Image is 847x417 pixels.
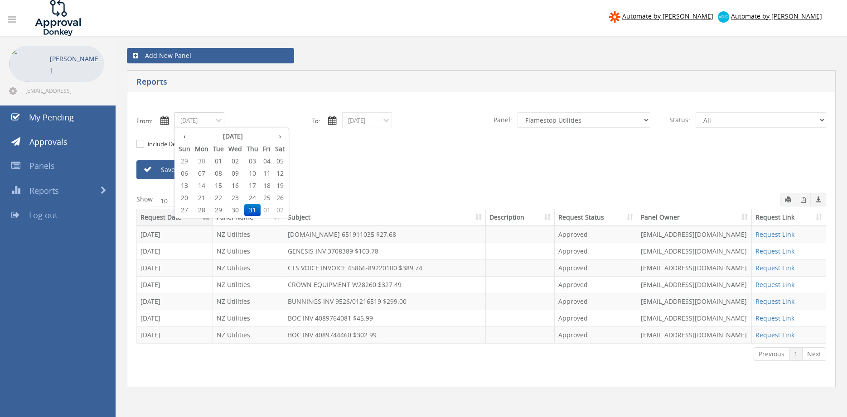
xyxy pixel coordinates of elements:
label: include Description [145,140,199,149]
span: 07 [193,168,211,179]
span: 06 [176,168,193,179]
td: NZ Utilities [213,293,284,310]
th: Panel Owner: activate to sort column ascending [637,209,752,226]
td: GENESIS INV 3708389 $103.78 [284,243,486,259]
a: Request Link [755,247,794,255]
td: BUNNINGS INV 9526/01216519 $299.00 [284,293,486,310]
td: NZ Utilities [213,243,284,259]
th: Request Date: activate to sort column descending [137,209,213,226]
th: Sat [273,143,287,155]
th: Subject: activate to sort column ascending [284,209,486,226]
span: Reports [29,185,59,196]
span: 27 [176,204,193,216]
td: BOC INV 4089764081 $45.99 [284,310,486,326]
span: 21 [193,192,211,204]
span: 02 [273,204,287,216]
a: Previous [754,347,789,361]
td: [EMAIL_ADDRESS][DOMAIN_NAME] [637,276,752,293]
th: Thu [244,143,261,155]
td: NZ Utilities [213,226,284,243]
td: CROWN EQUIPMENT W28260 $327.49 [284,276,486,293]
a: Save [136,160,241,179]
a: Add New Panel [127,48,294,63]
th: Request Link: activate to sort column ascending [752,209,826,226]
span: 30 [193,155,211,167]
td: [EMAIL_ADDRESS][DOMAIN_NAME] [637,259,752,276]
th: Sun [176,143,193,155]
span: 17 [244,180,261,192]
td: NZ Utilities [213,310,284,326]
th: Mon [193,143,211,155]
td: NZ Utilities [213,276,284,293]
span: [EMAIL_ADDRESS][DOMAIN_NAME] [25,87,102,94]
span: 01 [261,204,273,216]
a: Request Link [755,230,794,239]
th: Fri [261,143,273,155]
a: Request Link [755,280,794,289]
span: Automate by [PERSON_NAME] [622,12,713,20]
span: 29 [211,204,226,216]
td: Approved [555,276,637,293]
th: [DATE] [193,130,273,143]
p: [PERSON_NAME] [50,53,100,76]
td: [DATE] [137,226,213,243]
span: Panel: [488,112,518,128]
span: 28 [193,204,211,216]
span: 29 [176,155,193,167]
a: 1 [789,347,803,361]
span: 22 [211,192,226,204]
span: 25 [261,192,273,204]
span: Status: [664,112,696,128]
span: 18 [261,180,273,192]
td: [DATE] [137,293,213,310]
td: [EMAIL_ADDRESS][DOMAIN_NAME] [637,243,752,259]
th: ‹ [176,130,193,143]
span: 14 [193,180,211,192]
span: 20 [176,192,193,204]
span: Panels [29,160,55,171]
select: Showentries [153,193,187,206]
a: Request Link [755,297,794,306]
td: Approved [555,259,637,276]
span: 02 [226,155,244,167]
td: Approved [555,226,637,243]
span: 10 [244,168,261,179]
span: 11 [261,168,273,179]
img: xero-logo.png [718,11,729,23]
a: Request Link [755,264,794,272]
h5: Reports [136,77,621,89]
td: [EMAIL_ADDRESS][DOMAIN_NAME] [637,326,752,343]
span: My Pending [29,112,74,123]
span: 04 [261,155,273,167]
td: [DOMAIN_NAME] 651911035 $27.68 [284,226,486,243]
td: BOC INV 4089744460 $302.99 [284,326,486,343]
td: Approved [555,326,637,343]
label: Show entries [136,193,208,206]
td: CTS VOICE INVOICE 45866-89220100 $389.74 [284,259,486,276]
span: 03 [244,155,261,167]
label: From: [136,117,152,125]
a: Request Link [755,331,794,339]
img: zapier-logomark.png [609,11,620,23]
span: 15 [211,180,226,192]
th: Wed [226,143,244,155]
a: Request Link [755,314,794,322]
span: 19 [273,180,287,192]
span: 31 [244,204,261,216]
a: Next [802,347,826,361]
span: 08 [211,168,226,179]
span: 01 [211,155,226,167]
td: [DATE] [137,310,213,326]
td: [DATE] [137,243,213,259]
span: 13 [176,180,193,192]
th: Tue [211,143,226,155]
th: Description: activate to sort column ascending [486,209,555,226]
span: 09 [226,168,244,179]
td: NZ Utilities [213,259,284,276]
span: 12 [273,168,287,179]
td: [EMAIL_ADDRESS][DOMAIN_NAME] [637,293,752,310]
th: Request Status: activate to sort column ascending [555,209,637,226]
span: 05 [273,155,287,167]
td: Approved [555,293,637,310]
span: 24 [244,192,261,204]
